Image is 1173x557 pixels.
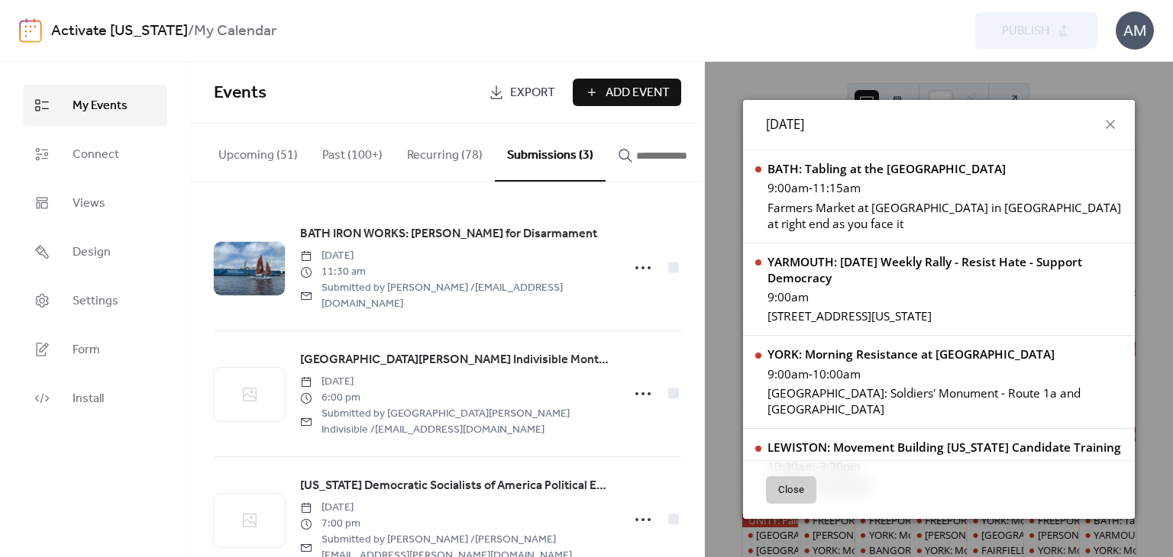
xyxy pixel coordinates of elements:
a: BATH IRON WORKS: [PERSON_NAME] for Disarmament [300,224,597,244]
span: - [809,180,813,196]
span: - [809,366,813,382]
span: My Events [73,97,128,115]
a: Views [23,182,167,224]
span: [DATE] [300,500,612,516]
span: 11:30 am [300,264,612,280]
a: Form [23,329,167,370]
div: AM [1116,11,1154,50]
span: 7:00 pm [300,516,612,532]
b: / [188,17,194,46]
a: [US_STATE] Democratic Socialists of America Political Education Session: Electoral Organizing, Pa... [300,476,612,496]
button: Recurring (78) [395,124,495,180]
div: YARMOUTH: [DATE] Weekly Rally - Resist Hate - Support Democracy [767,254,1123,286]
span: 11:15am [813,180,861,196]
img: logo [19,18,42,43]
div: [STREET_ADDRESS][US_STATE] [767,308,1123,324]
a: Settings [23,280,167,321]
span: Events [214,76,267,110]
span: - [816,459,819,475]
span: Add Event [606,84,670,102]
button: Submissions (3) [495,124,606,182]
span: Submitted by [GEOGRAPHIC_DATA][PERSON_NAME] Indivisible / [EMAIL_ADDRESS][DOMAIN_NAME] [300,406,612,438]
span: Design [73,243,111,262]
div: LEWISTON: Movement Building [US_STATE] Candidate Training [767,439,1121,456]
span: Connect [73,146,119,164]
span: Settings [73,292,118,311]
span: [DATE] [300,248,612,264]
span: BATH IRON WORKS: [PERSON_NAME] for Disarmament [300,225,597,243]
a: Install [23,378,167,419]
button: Past (100+) [310,124,395,180]
span: 9:00am [767,366,809,382]
a: Connect [23,134,167,175]
a: Export [477,79,567,106]
span: Form [73,341,100,359]
button: Upcoming (51) [206,124,310,180]
span: Export [510,84,555,102]
b: My Calendar [194,17,276,46]
span: Views [73,195,105,213]
button: Close [766,476,816,504]
span: 10:30am [767,459,816,475]
a: My Events [23,85,167,126]
a: Activate [US_STATE] [51,17,188,46]
a: Design [23,231,167,272]
span: [DATE] [300,374,612,390]
span: 6:00 pm [300,390,612,406]
div: [GEOGRAPHIC_DATA]: Soldiers' Monument - Route 1a and [GEOGRAPHIC_DATA] [767,385,1123,417]
div: YORK: Morning Resistance at [GEOGRAPHIC_DATA] [767,346,1123,362]
div: 9:00am [767,289,1123,305]
span: Submitted by [PERSON_NAME] / [EMAIL_ADDRESS][DOMAIN_NAME] [300,280,612,312]
span: 10:00am [813,366,861,382]
div: Farmers Market at [GEOGRAPHIC_DATA] in [GEOGRAPHIC_DATA] at right end as you face it [767,200,1123,232]
span: Install [73,390,104,408]
span: [GEOGRAPHIC_DATA][PERSON_NAME] Indivisible Monthly Meeting [300,351,612,369]
span: 3:30pm [819,459,861,475]
span: [DATE] [766,115,804,134]
span: 9:00am [767,180,809,196]
a: [GEOGRAPHIC_DATA][PERSON_NAME] Indivisible Monthly Meeting [300,350,612,370]
button: Add Event [573,79,681,106]
span: [US_STATE] Democratic Socialists of America Political Education Session: Electoral Organizing, Pa... [300,477,612,495]
div: BATH: Tabling at the [GEOGRAPHIC_DATA] [767,161,1123,177]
